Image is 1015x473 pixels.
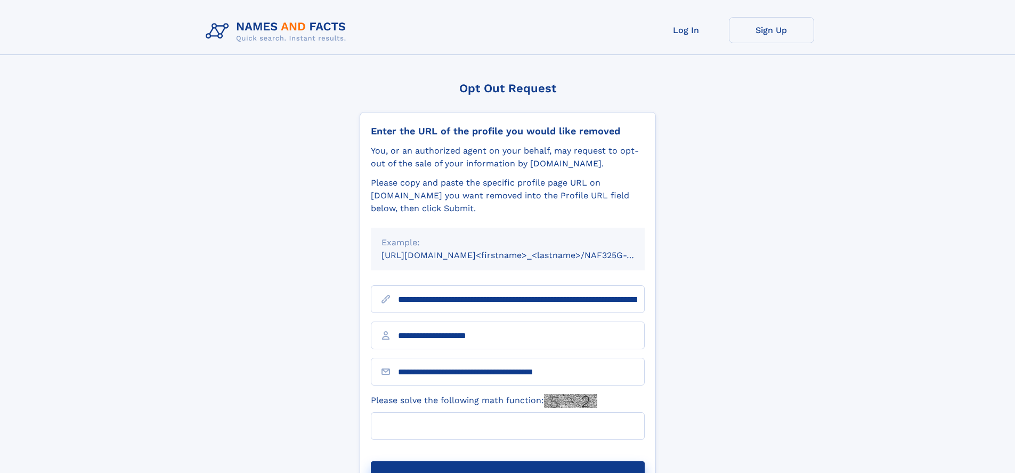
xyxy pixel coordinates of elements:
small: [URL][DOMAIN_NAME]<firstname>_<lastname>/NAF325G-xxxxxxxx [381,250,665,260]
div: Example: [381,236,634,249]
label: Please solve the following math function: [371,394,597,408]
div: You, or an authorized agent on your behalf, may request to opt-out of the sale of your informatio... [371,145,645,170]
div: Please copy and paste the specific profile page URL on [DOMAIN_NAME] you want removed into the Pr... [371,177,645,215]
img: Logo Names and Facts [201,17,355,46]
div: Opt Out Request [360,82,656,95]
a: Sign Up [729,17,814,43]
div: Enter the URL of the profile you would like removed [371,125,645,137]
a: Log In [644,17,729,43]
